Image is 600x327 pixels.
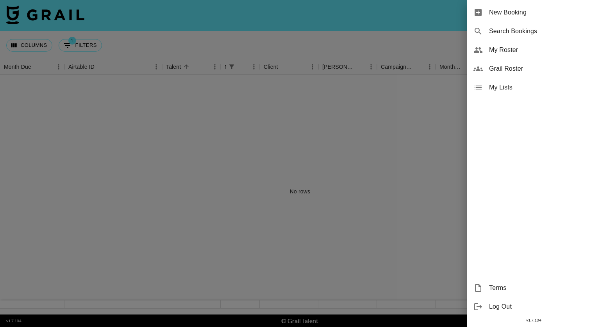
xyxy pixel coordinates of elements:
[467,297,600,316] div: Log Out
[467,279,600,297] div: Terms
[467,41,600,59] div: My Roster
[489,27,594,36] span: Search Bookings
[489,45,594,55] span: My Roster
[467,3,600,22] div: New Booking
[489,64,594,73] span: Grail Roster
[489,283,594,293] span: Terms
[467,22,600,41] div: Search Bookings
[467,59,600,78] div: Grail Roster
[467,316,600,324] div: v 1.7.104
[489,302,594,311] span: Log Out
[489,83,594,92] span: My Lists
[467,78,600,97] div: My Lists
[489,8,594,17] span: New Booking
